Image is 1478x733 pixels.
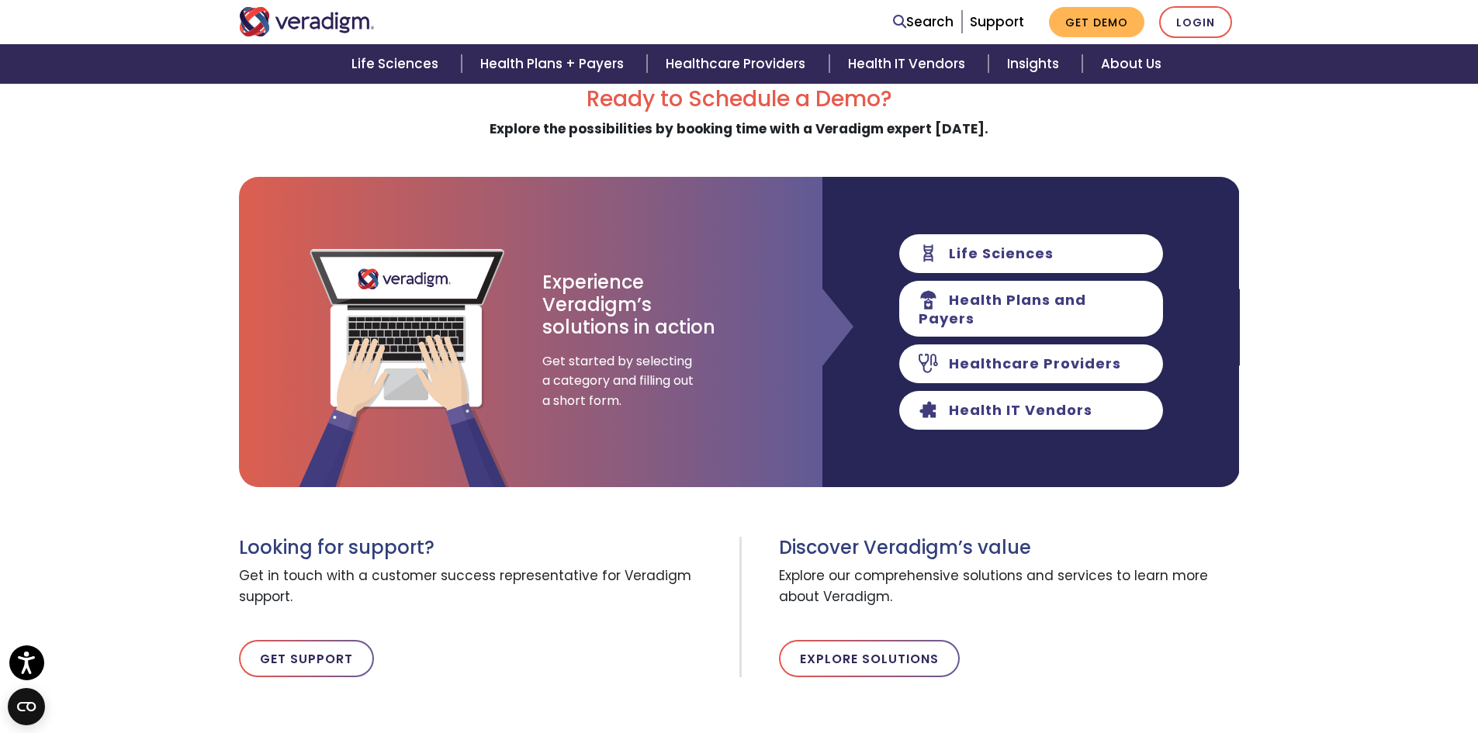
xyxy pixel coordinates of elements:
span: Get in touch with a customer success representative for Veradigm support. [239,559,728,615]
a: Insights [988,44,1082,84]
img: Veradigm logo [239,7,375,36]
a: Support [970,12,1024,31]
span: Explore our comprehensive solutions and services to learn more about Veradigm. [779,559,1240,615]
strong: Explore the possibilities by booking time with a Veradigm expert [DATE]. [490,119,988,138]
span: Get started by selecting a category and filling out a short form. [542,351,697,411]
a: Healthcare Providers [647,44,829,84]
a: Search [893,12,954,33]
h2: Ready to Schedule a Demo? [239,86,1240,112]
a: Health Plans + Payers [462,44,647,84]
a: Life Sciences [333,44,462,84]
a: Health IT Vendors [829,44,988,84]
h3: Discover Veradigm’s value [779,537,1240,559]
button: Open CMP widget [8,688,45,725]
h3: Looking for support? [239,537,728,559]
a: About Us [1082,44,1180,84]
a: Get Support [239,640,374,677]
a: Login [1159,6,1232,38]
h3: Experience Veradigm’s solutions in action [542,271,717,338]
a: Explore Solutions [779,640,960,677]
a: Get Demo [1049,7,1144,37]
